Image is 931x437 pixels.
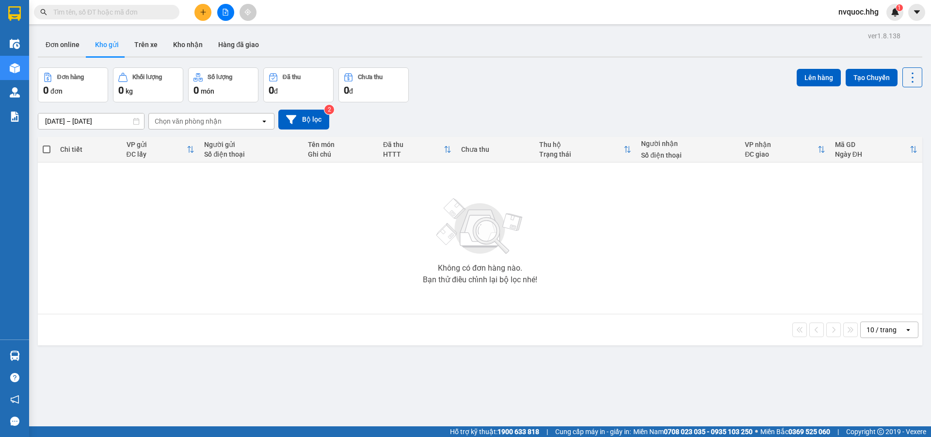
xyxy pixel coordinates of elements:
img: warehouse-icon [10,39,20,49]
img: warehouse-icon [10,63,20,73]
div: Ngày ĐH [835,150,910,158]
div: Tên món [308,141,373,148]
img: warehouse-icon [10,351,20,361]
div: HTTT [383,150,444,158]
span: Cung cấp máy in - giấy in: [555,426,631,437]
div: Trạng thái [539,150,624,158]
span: plus [200,9,207,16]
sup: 2 [324,105,334,114]
div: Người gửi [204,141,298,148]
span: aim [244,9,251,16]
div: VP gửi [127,141,187,148]
div: Số lượng [208,74,232,81]
th: Toggle SortBy [740,137,830,162]
svg: open [260,117,268,125]
div: Mã GD [835,141,910,148]
span: ⚪️ [755,430,758,434]
div: Đã thu [283,74,301,81]
button: Đơn online [38,33,87,56]
span: đ [349,87,353,95]
span: | [837,426,839,437]
span: question-circle [10,373,19,382]
button: Tạo Chuyến [846,69,898,86]
button: Trên xe [127,33,165,56]
span: message [10,417,19,426]
div: Số điện thoại [204,150,298,158]
span: món [201,87,214,95]
div: Số điện thoại [641,151,735,159]
span: | [546,426,548,437]
span: đ [274,87,278,95]
div: ĐC giao [745,150,818,158]
div: Người nhận [641,140,735,147]
span: 0 [193,84,199,96]
button: file-add [217,4,234,21]
div: Ghi chú [308,150,373,158]
div: 10 / trang [867,325,897,335]
div: Đã thu [383,141,444,148]
img: solution-icon [10,112,20,122]
span: Hỗ trợ kỹ thuật: [450,426,539,437]
div: Bạn thử điều chỉnh lại bộ lọc nhé! [423,276,537,284]
span: 0 [43,84,48,96]
div: Chưa thu [461,146,530,153]
div: Chưa thu [358,74,383,81]
button: Lên hàng [797,69,841,86]
button: Khối lượng0kg [113,67,183,102]
button: caret-down [908,4,925,21]
span: search [40,9,47,16]
img: warehouse-icon [10,87,20,97]
button: plus [194,4,211,21]
button: Bộ lọc [278,110,329,129]
span: 1 [898,4,901,11]
img: svg+xml;base64,PHN2ZyBjbGFzcz0ibGlzdC1wbHVnX19zdmciIHhtbG5zPSJodHRwOi8vd3d3LnczLm9yZy8yMDAwL3N2Zy... [432,193,529,260]
th: Toggle SortBy [534,137,636,162]
div: Chi tiết [60,146,116,153]
input: Select a date range. [38,113,144,129]
input: Tìm tên, số ĐT hoặc mã đơn [53,7,168,17]
div: ĐC lấy [127,150,187,158]
span: copyright [877,428,884,435]
strong: 0369 525 060 [788,428,830,436]
strong: 0708 023 035 - 0935 103 250 [664,428,753,436]
button: Chưa thu0đ [338,67,409,102]
th: Toggle SortBy [378,137,456,162]
div: Khối lượng [132,74,162,81]
div: Chọn văn phòng nhận [155,116,222,126]
button: aim [240,4,257,21]
button: Số lượng0món [188,67,258,102]
span: caret-down [913,8,921,16]
strong: 1900 633 818 [498,428,539,436]
svg: open [904,326,912,334]
div: Không có đơn hàng nào. [438,264,522,272]
div: ver 1.8.138 [868,31,900,41]
span: Miền Bắc [760,426,830,437]
div: Thu hộ [539,141,624,148]
span: 0 [344,84,349,96]
img: icon-new-feature [891,8,899,16]
th: Toggle SortBy [122,137,200,162]
span: Miền Nam [633,426,753,437]
span: 0 [118,84,124,96]
span: notification [10,395,19,404]
th: Toggle SortBy [830,137,922,162]
sup: 1 [896,4,903,11]
span: đơn [50,87,63,95]
span: 0 [269,84,274,96]
button: Đơn hàng0đơn [38,67,108,102]
span: file-add [222,9,229,16]
img: logo-vxr [8,6,21,21]
button: Hàng đã giao [210,33,267,56]
div: Đơn hàng [57,74,84,81]
span: kg [126,87,133,95]
button: Kho gửi [87,33,127,56]
div: VP nhận [745,141,818,148]
span: nvquoc.hhg [831,6,886,18]
button: Đã thu0đ [263,67,334,102]
button: Kho nhận [165,33,210,56]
